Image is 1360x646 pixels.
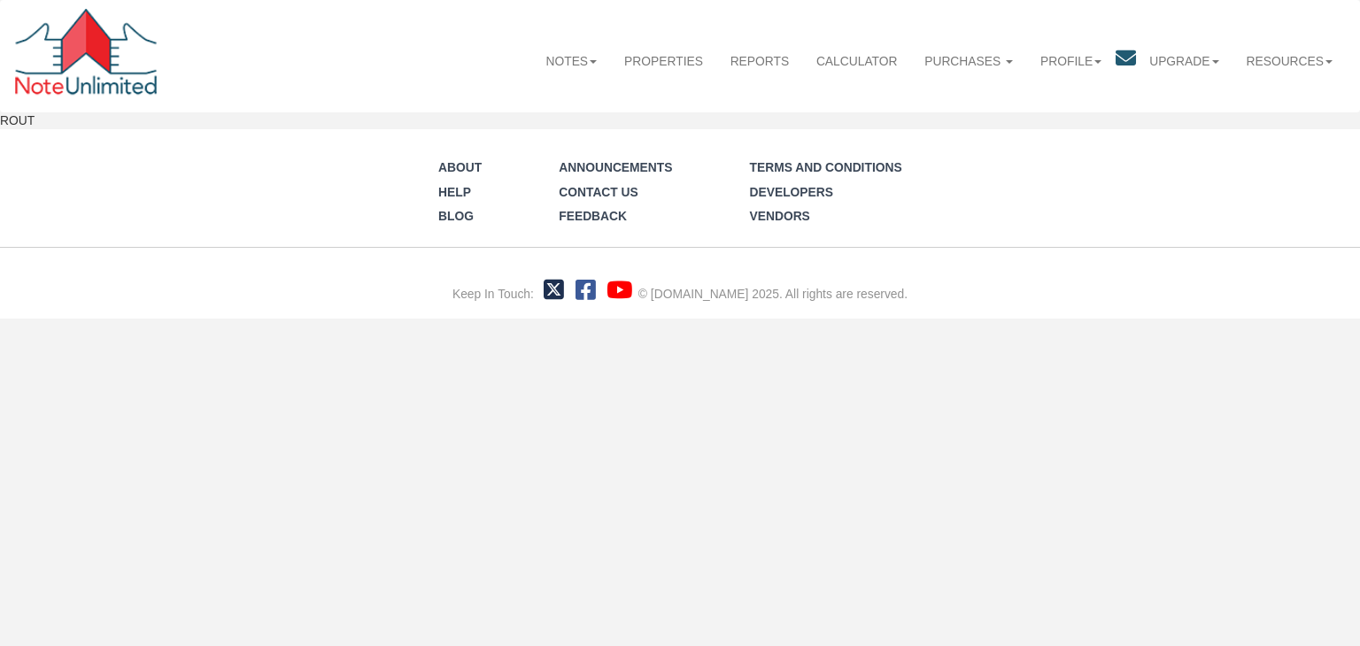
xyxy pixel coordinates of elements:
a: Announcements [559,160,672,174]
a: Profile [1027,38,1116,83]
a: Calculator [803,38,911,83]
a: Feedback [559,209,627,223]
a: Upgrade [1136,38,1232,83]
a: Contact Us [559,185,638,199]
a: Vendors [750,209,810,223]
a: Help [438,185,471,199]
a: Reports [716,38,802,83]
div: Keep In Touch: [452,286,534,304]
a: Resources [1232,38,1347,83]
a: Developers [750,185,833,199]
a: Notes [532,38,611,83]
a: Purchases [911,38,1027,83]
div: © [DOMAIN_NAME] 2025. All rights are reserved. [638,286,908,304]
a: Terms and Conditions [750,160,902,174]
a: About [438,160,482,174]
a: Blog [438,209,474,223]
a: Properties [611,38,717,83]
